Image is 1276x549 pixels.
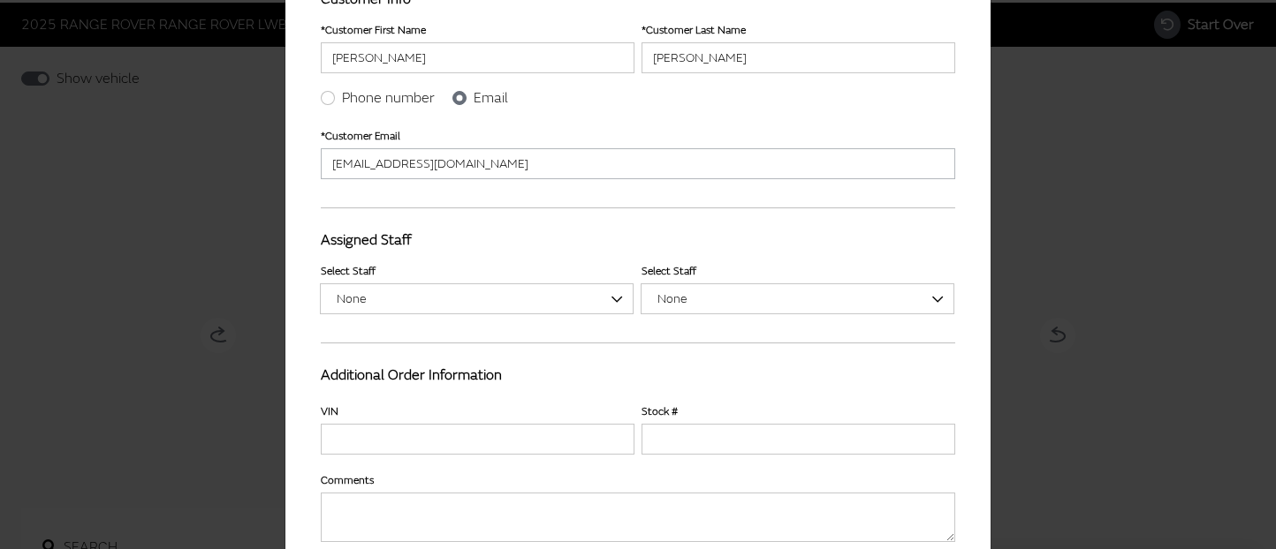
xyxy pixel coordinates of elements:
label: Phone number [342,87,435,109]
span: None [652,290,943,308]
label: Stock # [642,404,678,420]
span: None [331,290,622,308]
label: Select Staff [321,264,376,280]
input: Doe [642,42,955,73]
input: John [321,42,634,73]
span: None [641,283,954,314]
h3: Additional Order Information [321,365,955,386]
label: Customer Last Name [642,23,746,39]
input: JDoe@insigniagroup.com [321,148,955,179]
span: None [320,283,634,314]
label: Comments [321,473,374,489]
label: Select Staff [642,264,696,280]
label: Customer Email [321,129,400,145]
label: VIN [321,404,338,420]
h3: Assigned Staff [321,229,955,251]
label: Customer First Name [321,23,426,39]
label: Email [474,87,508,109]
